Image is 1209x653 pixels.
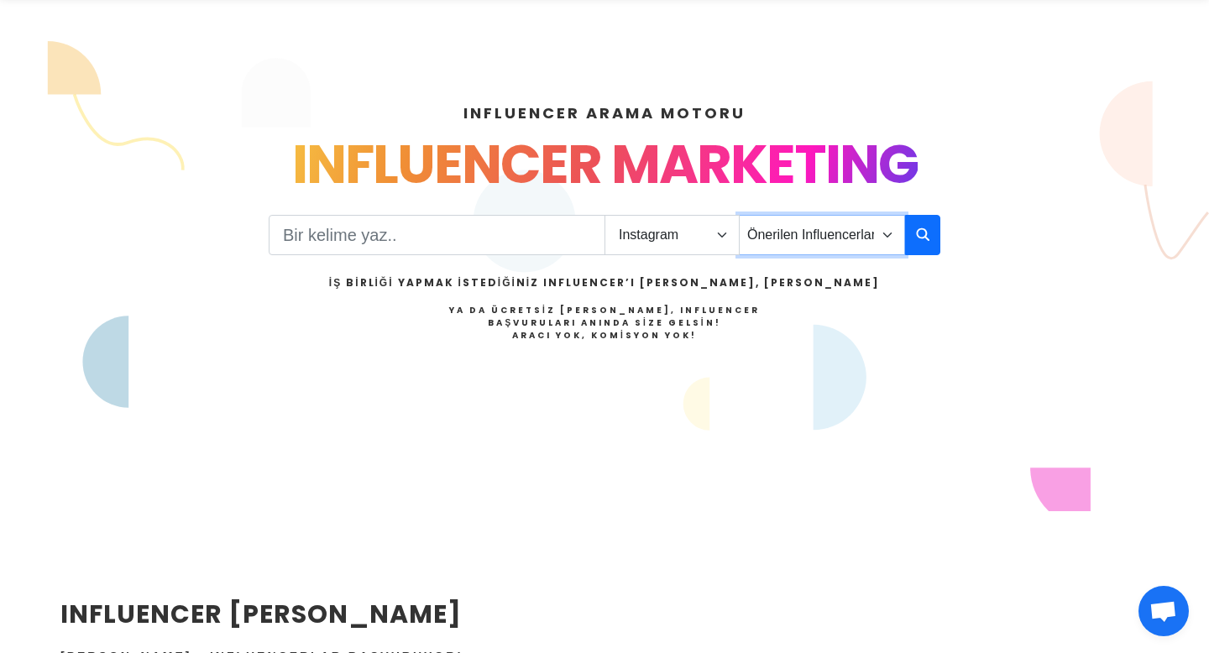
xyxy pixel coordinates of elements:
h4: INFLUENCER ARAMA MOTORU [60,102,1149,124]
strong: Aracı Yok, Komisyon Yok! [512,329,697,342]
div: Açık sohbet [1138,586,1189,636]
div: INFLUENCER MARKETING [60,124,1149,205]
h2: INFLUENCER [PERSON_NAME] [60,595,687,633]
input: Search [269,215,605,255]
h4: Ya da Ücretsiz [PERSON_NAME], Influencer Başvuruları Anında Size Gelsin! [329,304,880,342]
h2: İş Birliği Yapmak İstediğiniz Influencer’ı [PERSON_NAME], [PERSON_NAME] [329,275,880,290]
